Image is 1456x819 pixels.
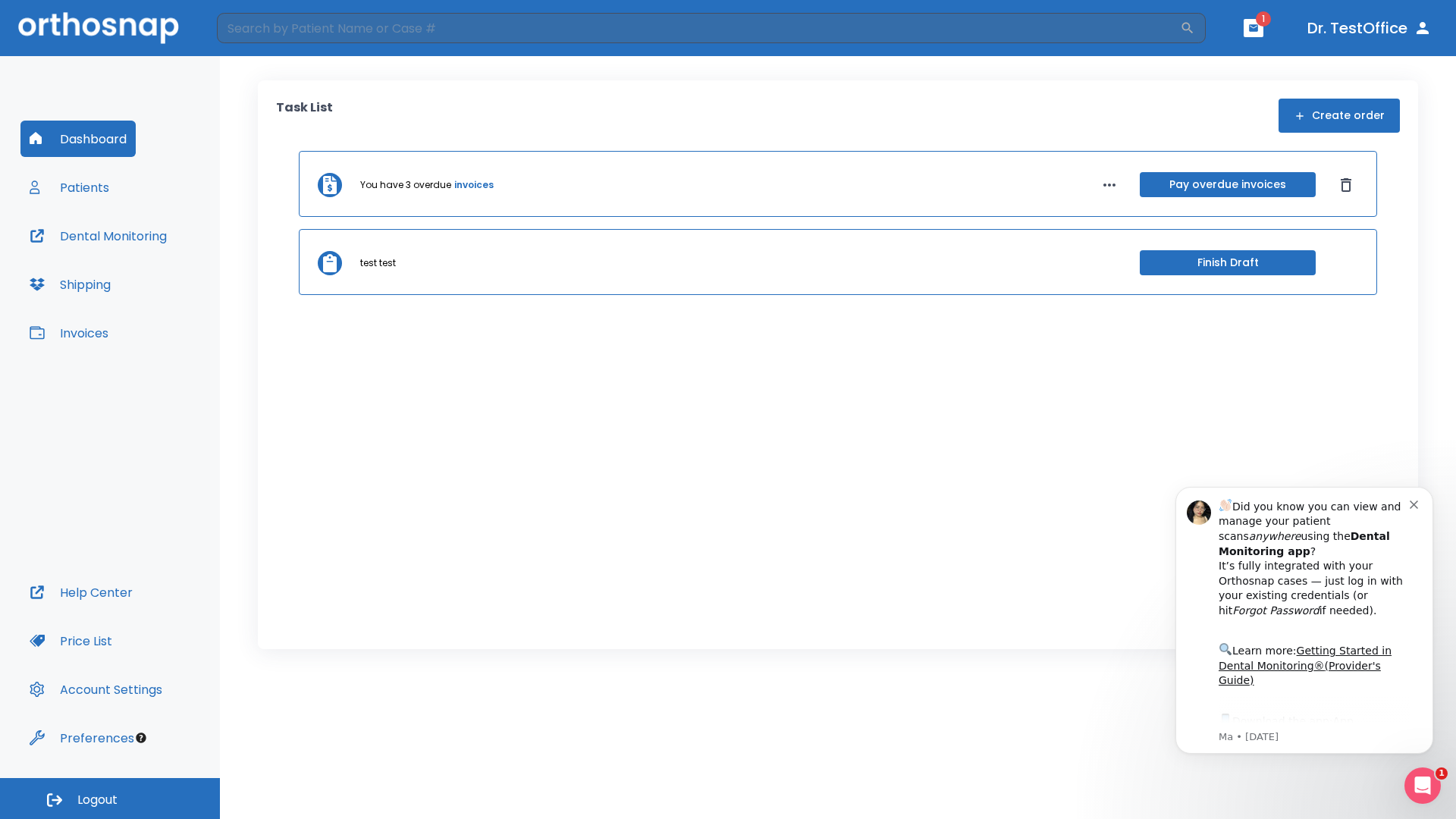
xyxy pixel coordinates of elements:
[1256,11,1271,27] span: 1
[20,121,136,157] button: Dashboard
[1140,250,1316,275] button: Finish Draft
[360,256,396,270] p: test test
[20,623,121,659] button: Price List
[77,792,118,808] span: Logout
[1301,14,1438,42] button: Dr. TestOffice
[20,720,143,756] button: Preferences
[20,169,118,206] button: Patients
[18,12,179,43] img: Orthosnap
[20,218,176,254] button: Dental Monitoring
[1140,172,1316,197] button: Pay overdue invoices
[1404,767,1441,804] iframe: Intercom live chat
[134,731,148,745] div: Tooltip anchor
[276,99,333,133] p: Task List
[20,315,118,351] button: Invoices
[20,574,142,610] button: Help Center
[20,266,120,303] button: Shipping
[1334,173,1358,197] button: Dismiss
[217,13,1180,43] input: Search by Patient Name or Case #
[360,178,451,192] p: You have 3 overdue
[1279,99,1400,133] button: Create order
[454,178,494,192] a: invoices
[1153,468,1456,811] iframe: Intercom notifications message
[1436,767,1448,780] span: 1
[20,671,171,708] button: Account Settings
